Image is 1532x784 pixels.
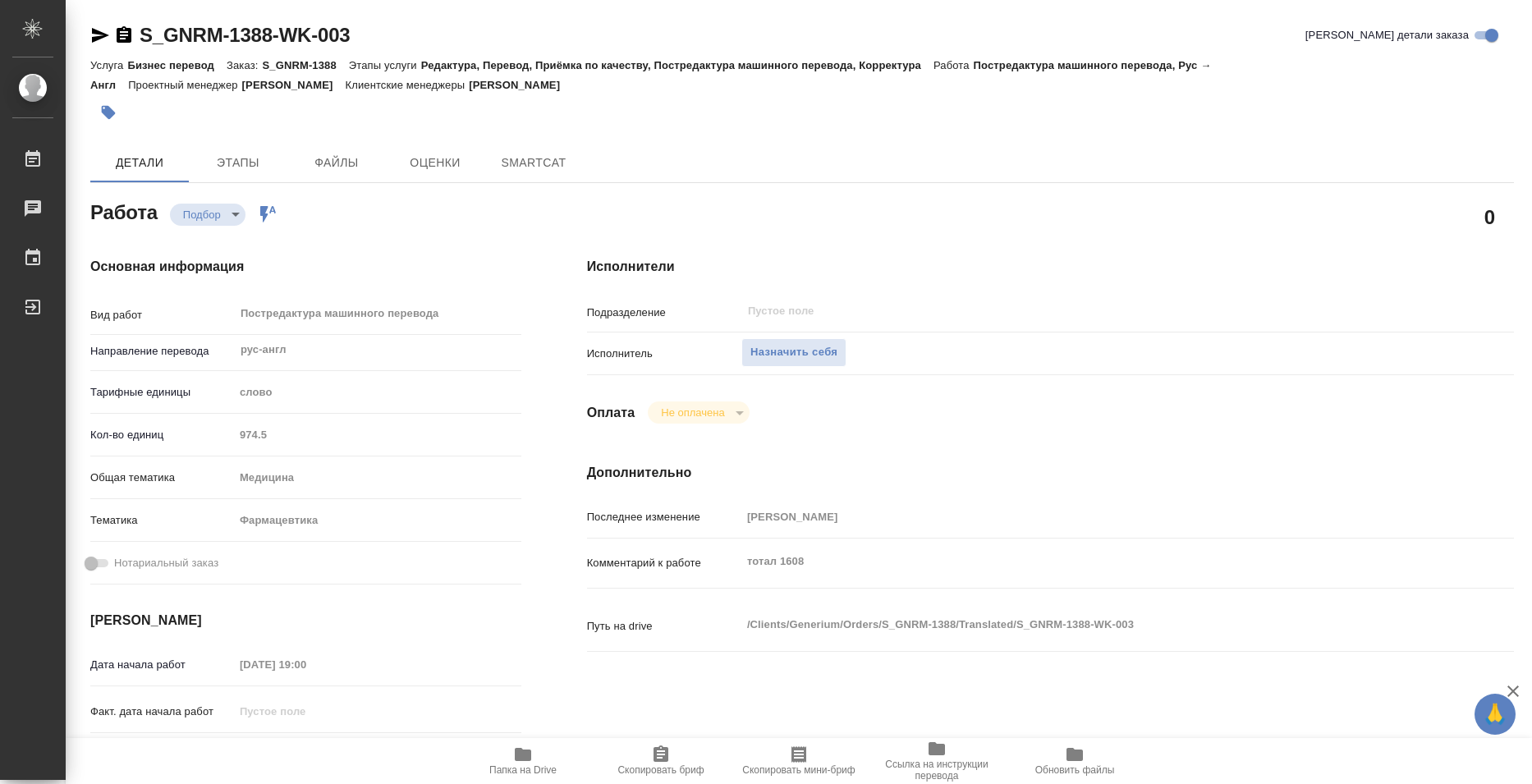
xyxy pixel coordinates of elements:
p: Этапы услуги [349,59,421,71]
span: Детали [100,153,179,173]
p: Последнее изменение [587,509,741,525]
h4: Дополнительно [587,463,1514,483]
button: Не оплачена [656,406,729,420]
h4: Исполнители [587,257,1514,277]
h2: 0 [1484,203,1495,231]
span: Ссылка на инструкции перевода [878,759,996,782]
span: Папка на Drive [489,764,557,776]
p: Клиентские менеджеры [346,79,470,91]
div: Медицина [234,464,521,492]
p: Дата начала работ [90,657,234,673]
div: Подбор [170,204,245,226]
p: [PERSON_NAME] [469,79,572,91]
textarea: /Clients/Generium/Orders/S_GNRM-1388/Translated/S_GNRM-1388-WK-003 [741,611,1437,639]
span: Файлы [297,153,376,173]
p: Услуга [90,59,127,71]
p: Комментарий к работе [587,555,741,571]
input: Пустое поле [234,699,378,723]
button: Добавить тэг [90,94,126,131]
span: Этапы [199,153,278,173]
span: Скопировать мини-бриф [742,764,855,776]
span: 🙏 [1481,697,1509,731]
span: [PERSON_NAME] детали заказа [1305,27,1469,44]
p: Исполнитель [587,346,741,362]
h4: [PERSON_NAME] [90,611,521,630]
p: [PERSON_NAME] [242,79,346,91]
input: Пустое поле [234,653,378,676]
input: Пустое поле [746,301,1398,321]
p: Подразделение [587,305,741,321]
button: Скопировать ссылку для ЯМессенджера [90,25,110,45]
div: Фармацевтика [234,507,521,534]
span: Скопировать бриф [617,764,704,776]
p: Путь на drive [587,618,741,635]
button: Обновить файлы [1006,738,1144,784]
p: Работа [933,59,974,71]
input: Пустое поле [741,505,1437,529]
button: Папка на Drive [454,738,592,784]
button: Скопировать ссылку [114,25,134,45]
p: Редактура, Перевод, Приёмка по качеству, Постредактура машинного перевода, Корректура [421,59,933,71]
p: Направление перевода [90,343,234,360]
p: Заказ: [227,59,262,71]
h2: Работа [90,196,158,226]
a: S_GNRM-1388-WK-003 [140,24,350,46]
h4: Основная информация [90,257,521,277]
input: Пустое поле [234,423,521,447]
p: Бизнес перевод [127,59,227,71]
p: Кол-во единиц [90,427,234,443]
button: 🙏 [1475,694,1516,735]
span: Назначить себя [750,343,837,362]
span: Нотариальный заказ [114,555,218,571]
button: Назначить себя [741,338,846,367]
h4: Оплата [587,403,635,423]
span: Обновить файлы [1035,764,1115,776]
div: слово [234,378,521,406]
p: Тарифные единицы [90,384,234,401]
p: S_GNRM-1388 [262,59,348,71]
span: SmartCat [494,153,573,173]
p: Проектный менеджер [128,79,241,91]
p: Вид работ [90,307,234,323]
p: Общая тематика [90,470,234,486]
span: Оценки [396,153,475,173]
button: Подбор [178,208,226,222]
button: Скопировать бриф [592,738,730,784]
p: Тематика [90,512,234,529]
div: Подбор [648,401,749,424]
textarea: тотал 1608 [741,548,1437,575]
p: Факт. дата начала работ [90,704,234,720]
button: Ссылка на инструкции перевода [868,738,1006,784]
button: Скопировать мини-бриф [730,738,868,784]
